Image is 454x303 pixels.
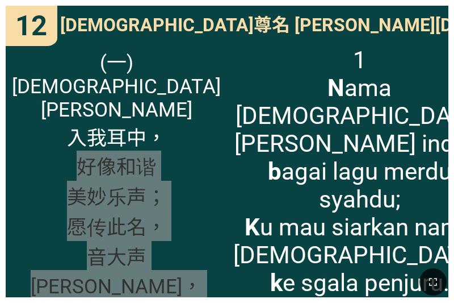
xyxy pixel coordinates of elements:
span: 12 [15,10,47,42]
b: K [245,213,260,241]
b: b [268,157,281,185]
b: N [327,74,344,102]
